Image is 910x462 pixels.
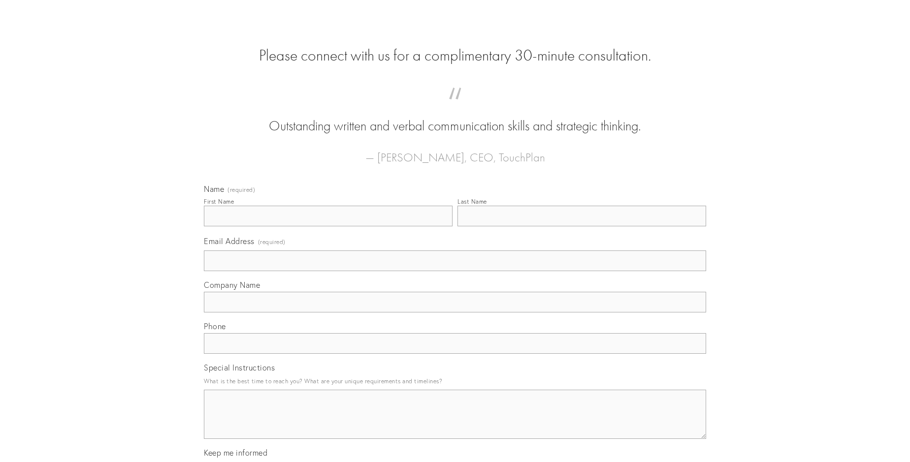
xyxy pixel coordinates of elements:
span: Email Address [204,236,255,246]
span: Company Name [204,280,260,290]
p: What is the best time to reach you? What are your unique requirements and timelines? [204,374,706,388]
blockquote: Outstanding written and verbal communication skills and strategic thinking. [220,97,690,136]
figcaption: — [PERSON_NAME], CEO, TouchPlan [220,136,690,167]
span: Name [204,184,224,194]
div: Last Name [457,198,487,205]
span: (required) [258,235,286,248]
div: First Name [204,198,234,205]
span: Special Instructions [204,363,275,372]
h2: Please connect with us for a complimentary 30-minute consultation. [204,46,706,65]
span: Keep me informed [204,448,267,458]
span: Phone [204,321,226,331]
span: (required) [227,187,255,193]
span: “ [220,97,690,117]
